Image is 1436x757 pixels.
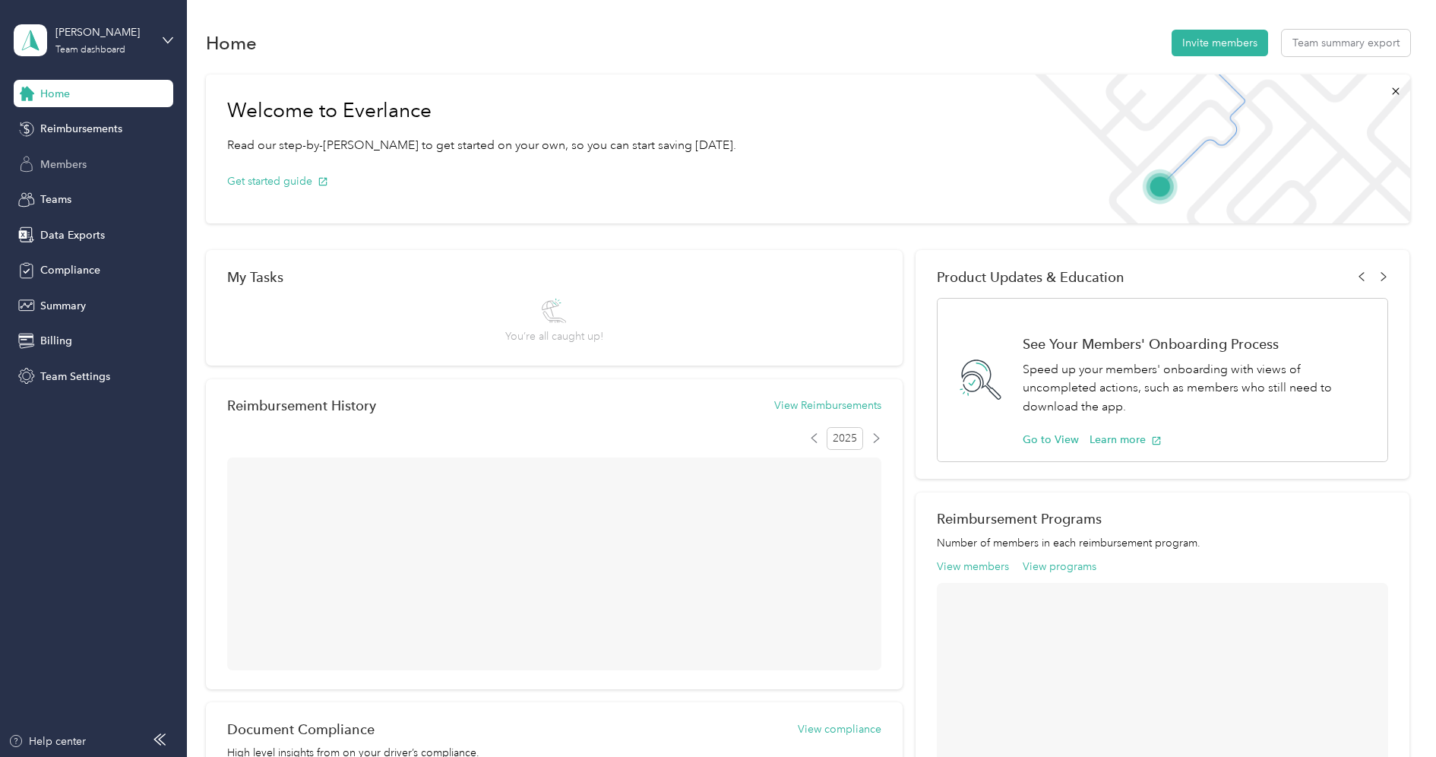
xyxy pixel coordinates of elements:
[206,35,257,51] h1: Home
[1023,432,1079,448] button: Go to View
[937,535,1388,551] p: Number of members in each reimbursement program.
[40,86,70,102] span: Home
[827,427,863,450] span: 2025
[505,328,603,344] span: You’re all caught up!
[40,369,110,385] span: Team Settings
[774,398,881,413] button: View Reimbursements
[1023,360,1371,417] p: Speed up your members' onboarding with views of uncompleted actions, such as members who still ne...
[937,511,1388,527] h2: Reimbursement Programs
[1020,74,1409,223] img: Welcome to everlance
[40,192,71,207] span: Teams
[40,333,72,349] span: Billing
[1023,336,1371,352] h1: See Your Members' Onboarding Process
[937,559,1009,575] button: View members
[55,24,150,40] div: [PERSON_NAME]
[40,262,100,278] span: Compliance
[40,227,105,243] span: Data Exports
[1023,559,1096,575] button: View programs
[40,298,86,314] span: Summary
[1090,432,1162,448] button: Learn more
[1282,30,1410,56] button: Team summary export
[1172,30,1268,56] button: Invite members
[227,721,375,737] h2: Document Compliance
[55,46,125,55] div: Team dashboard
[227,173,328,189] button: Get started guide
[40,121,122,137] span: Reimbursements
[1351,672,1436,757] iframe: Everlance-gr Chat Button Frame
[798,721,881,737] button: View compliance
[227,398,376,413] h2: Reimbursement History
[40,157,87,173] span: Members
[937,269,1124,285] span: Product Updates & Education
[8,733,86,749] button: Help center
[227,99,736,123] h1: Welcome to Everlance
[227,269,881,285] div: My Tasks
[227,136,736,155] p: Read our step-by-[PERSON_NAME] to get started on your own, so you can start saving [DATE].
